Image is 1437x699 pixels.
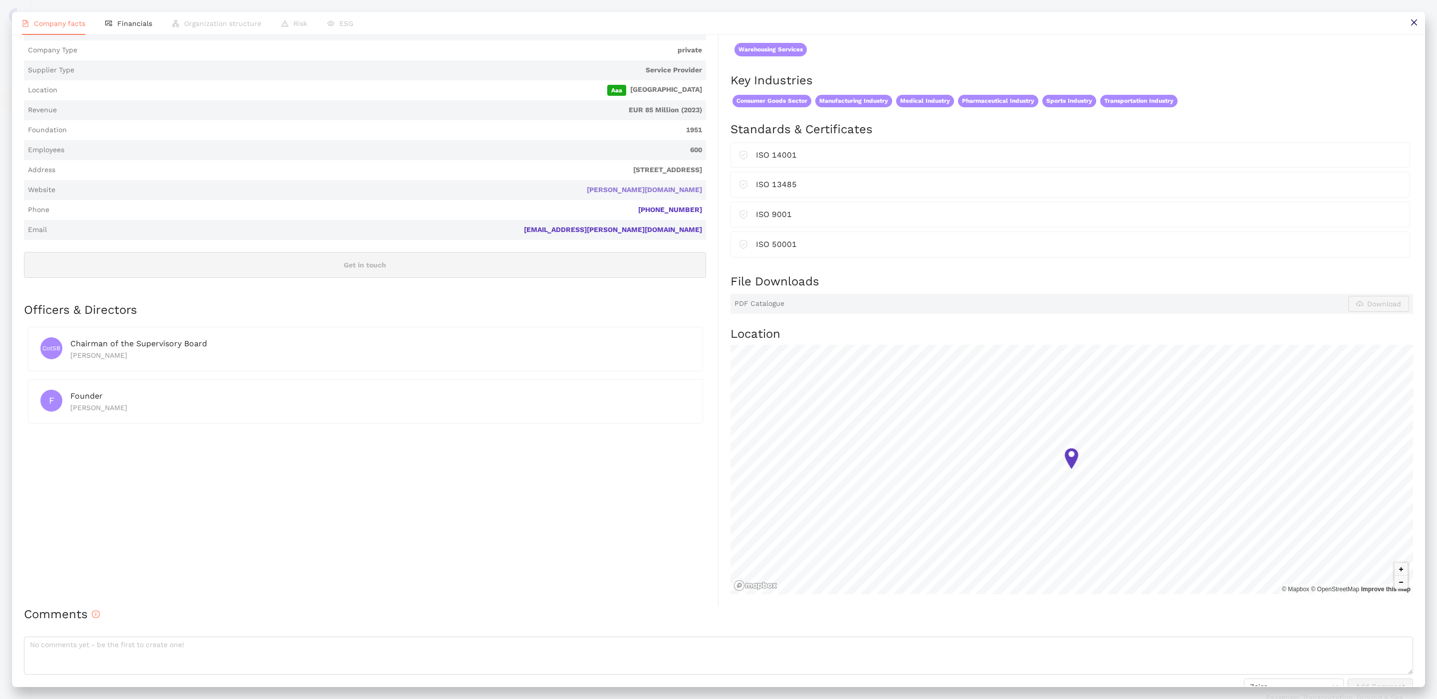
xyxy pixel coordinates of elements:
h2: File Downloads [730,273,1413,290]
span: eye [327,20,334,27]
span: PDF Catalogue [734,299,784,309]
span: Organization structure [184,19,261,27]
button: close [1403,12,1425,34]
div: ISO 14001 [756,149,1402,161]
span: Service Provider [78,65,702,75]
span: F [49,390,54,412]
span: safety-certificate [739,208,748,219]
span: Risk [293,19,307,27]
span: Medical Industry [896,95,954,107]
h2: Standards & Certificates [730,121,1413,138]
div: [PERSON_NAME] [70,402,691,413]
span: info-circle [92,610,100,618]
button: Zoom in [1395,563,1408,576]
span: safety-certificate [739,238,748,249]
div: ISO 13485 [756,178,1402,191]
span: apartment [172,20,179,27]
div: ISO 50001 [756,238,1402,250]
span: [GEOGRAPHIC_DATA] [61,85,702,96]
span: Consumer Goods Sector [732,95,811,107]
span: Supplier Type [28,65,74,75]
span: Foundation [28,125,67,135]
span: Pharmaceutical Industry [958,95,1038,107]
div: [PERSON_NAME] [70,350,691,361]
div: ISO 9001 [756,208,1402,221]
span: warning [281,20,288,27]
h2: Comments [24,606,1413,623]
h2: Officers & Directors [24,302,706,319]
span: safety-certificate [739,149,748,160]
h2: Location [730,326,1413,343]
span: Transportation Industry [1100,95,1178,107]
span: CotSB [42,341,61,355]
button: Add Comment [1348,679,1413,695]
span: Email [28,225,47,235]
span: Aaa [607,85,626,96]
span: Chairman of the Supervisory Board [70,339,207,348]
span: Sports Industry [1042,95,1096,107]
span: close [1410,18,1418,26]
span: 600 [68,145,702,155]
span: Revenue [28,105,57,115]
span: Zeiss [1250,679,1338,694]
span: Financials [117,19,152,27]
span: Founder [70,391,103,401]
canvas: Map [730,345,1413,594]
span: Manufacturing Industry [815,95,892,107]
span: Location [28,85,57,95]
h2: Key Industries [730,72,1413,89]
span: Website [28,185,55,195]
span: Warehousing Services [734,43,807,56]
span: Phone [28,205,49,215]
span: 1951 [71,125,702,135]
button: Zoom out [1395,576,1408,589]
span: ESG [339,19,353,27]
span: [STREET_ADDRESS] [59,165,702,175]
span: Company Type [28,45,77,55]
span: fund-view [105,20,112,27]
span: Address [28,165,55,175]
span: Employees [28,145,64,155]
span: private [81,45,702,55]
a: Mapbox logo [733,580,777,591]
span: Company facts [34,19,85,27]
span: EUR 85 Million (2023) [61,105,702,115]
span: safety-certificate [739,178,748,189]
